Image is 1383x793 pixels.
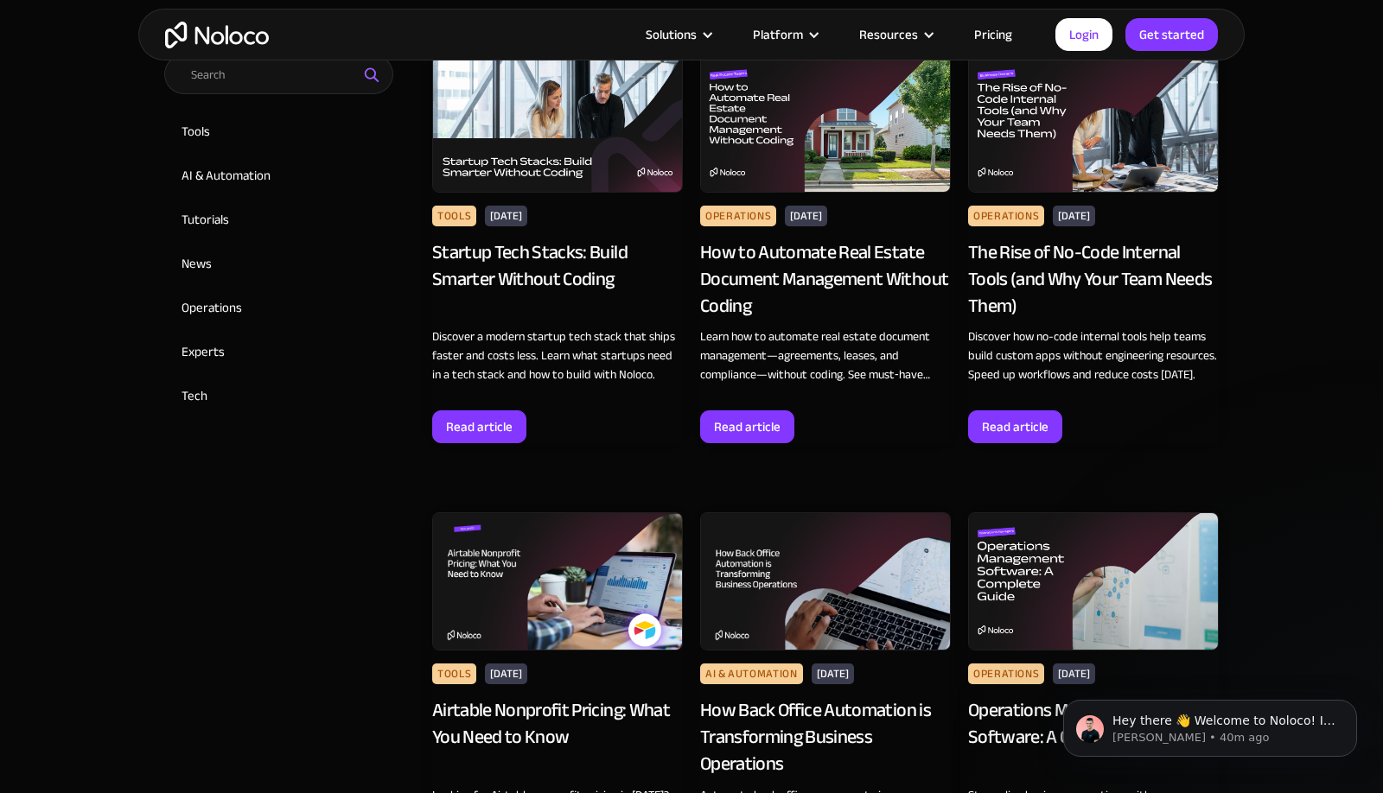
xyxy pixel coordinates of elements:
[968,697,1219,777] div: Operations Management Software: A Complete Guide
[700,663,803,684] div: AI & Automation
[432,239,683,319] div: Startup Tech Stacks: Build Smarter Without Coding
[731,23,838,46] div: Platform
[968,512,1219,650] img: Operations Management Software: A Complete Guide
[164,54,393,94] input: Search
[968,239,1219,319] div: The Rise of No-Code Internal Tools (and Why Your Team Needs Them)
[432,206,476,226] div: Tools
[714,416,781,438] div: Read article
[1125,18,1218,51] a: Get started
[446,416,513,438] div: Read article
[968,54,1219,443] a: The Rise of No-Code Internal Tools (and Why Your Team Needs Them)Operations[DATE]The Rise of No-C...
[432,327,683,384] div: Discover a modern startup tech stack that ships faster and costs less. Learn what startups need i...
[485,206,527,226] div: [DATE]
[624,23,731,46] div: Solutions
[812,663,854,684] div: [DATE]
[1053,206,1095,226] div: [DATE]
[838,23,953,46] div: Resources
[968,327,1219,384] div: Discover how no-code internal tools help teams build custom apps without engineering resources. S...
[968,206,1044,226] div: Operations
[700,54,951,193] img: How to Automate Real Estate Document Management Without Coding
[700,327,951,384] div: Learn how to automate real estate document management—agreements, leases, and compliance—without ...
[982,416,1048,438] div: Read article
[432,663,476,684] div: Tools
[859,23,918,46] div: Resources
[700,239,951,319] div: How to Automate Real Estate Document Management Without Coding
[785,206,827,226] div: [DATE]
[1055,18,1112,51] a: Login
[432,54,683,443] a: Startup Tech Stacks: Build Smarter Without CodingTools[DATE]Startup Tech Stacks: Build Smarter Wi...
[165,22,269,48] a: home
[700,54,951,443] a: How to Automate Real Estate Document Management Without CodingOperations[DATE]How to Automate Rea...
[432,697,683,777] div: Airtable Nonprofit Pricing: What You Need to Know
[646,23,697,46] div: Solutions
[968,663,1044,684] div: Operations
[753,23,803,46] div: Platform
[164,54,415,416] form: Email Form 2
[432,54,683,193] img: Startup Tech Stacks: Build Smarter Without Coding
[953,23,1034,46] a: Pricing
[700,697,951,777] div: How Back Office Automation is Transforming Business Operations
[968,54,1219,193] img: The Rise of No-Code Internal Tools (and Why Your Team Needs Them)
[485,663,527,684] div: [DATE]
[1037,663,1383,784] iframe: Intercom notifications message
[700,206,776,226] div: Operations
